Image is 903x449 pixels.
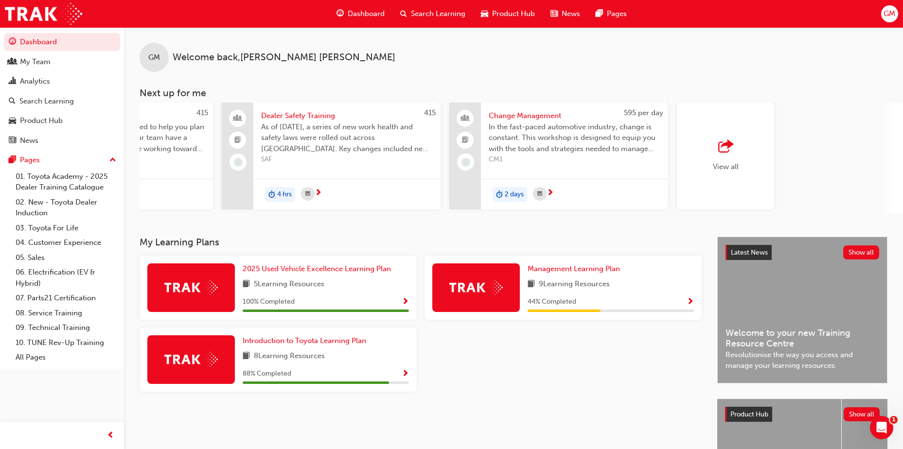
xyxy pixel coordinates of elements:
div: News [20,135,38,146]
span: 44 % Completed [528,296,576,308]
span: 595 per day [624,108,663,117]
span: prev-icon [107,430,114,442]
a: 05. Sales [12,250,120,265]
div: We typically reply in a few hours [20,149,162,159]
a: Latest NewsShow allWelcome to your new Training Resource CentreRevolutionise the way you access a... [717,237,887,383]
span: GM [148,52,160,63]
button: GM [881,5,898,22]
a: All Pages [12,350,120,365]
span: pages-icon [9,156,16,165]
div: Pages [20,155,40,166]
span: news-icon [9,137,16,145]
div: Search Learning [19,96,74,107]
span: Latest News [731,248,768,257]
button: Pages [4,151,120,169]
span: 2 days [505,189,524,200]
span: View all [713,162,739,171]
button: Show Progress [687,296,694,308]
p: How can we help? [19,102,175,119]
span: Welcome back , [PERSON_NAME] [PERSON_NAME] [173,52,395,63]
span: search-icon [400,8,407,20]
button: Show Progress [402,296,409,308]
img: Trak [449,280,503,295]
a: 08. Service Training [12,306,120,321]
span: 5 Learning Resources [254,278,324,291]
span: duration-icon [496,188,503,201]
span: search-icon [9,97,16,106]
span: next-icon [315,189,322,198]
iframe: Intercom live chat [870,416,893,439]
span: Welcome to your new Training Resource Centre [726,328,879,349]
span: 9 Learning Resources [539,278,610,291]
a: 09. Technical Training [12,320,120,335]
span: GM [884,8,895,19]
div: Profile image for Trak [132,16,152,35]
span: calendar-icon [305,188,310,200]
a: 03. Toyota For Life [12,221,120,236]
span: 8 Learning Resources [254,350,325,363]
a: search-iconSearch Learning [392,4,473,24]
div: Product Hub [20,115,63,126]
span: SAF [261,154,433,165]
span: Home [21,328,43,334]
span: Product Hub [730,410,768,418]
span: Introduction to Toyota Learning Plan [243,336,366,345]
span: CM1 [489,154,660,165]
span: 415 [424,108,436,117]
span: car-icon [481,8,488,20]
span: booktick-icon [234,134,241,147]
span: outbound-icon [718,140,733,154]
a: 07. Parts21 Certification [12,291,120,306]
a: 2025 Used Vehicle Excellence Learning Plan [243,263,395,275]
a: guage-iconDashboard [329,4,392,24]
span: Change Management [489,110,660,121]
a: Management Learning Plan [528,263,624,275]
a: Dashboard [4,33,120,51]
button: Show all [844,407,880,421]
a: pages-iconPages [588,4,635,24]
span: Pages [607,8,627,19]
button: DashboardMy TeamAnalyticsSearch LearningProduct HubNews [4,31,120,151]
span: Show Progress [402,370,409,379]
span: 100 % Completed [243,296,295,308]
a: 02. New - Toyota Dealer Induction [12,195,120,221]
span: people-icon [234,112,241,125]
span: learningRecordVerb_NONE-icon [461,158,470,167]
a: Product Hub [4,112,120,130]
span: Tickets [150,328,174,334]
a: 595 per dayChange ManagementIn the fast-paced automotive industry, change is constant. This works... [449,103,668,209]
span: Show Progress [402,298,409,307]
a: My Team [4,53,120,71]
img: Trak [5,3,82,25]
span: As of [DATE], a series of new work health and safety laws were rolled out across [GEOGRAPHIC_DATA... [261,121,433,155]
span: Product Hub [492,8,535,19]
span: Revolutionise the way you access and manage your learning resources. [726,349,879,371]
span: 415 [196,108,208,117]
a: News [4,132,120,150]
div: Send us a message [20,139,162,149]
h3: Next up for me [124,87,903,99]
span: up-icon [109,154,116,167]
span: 88 % Completed [243,368,291,380]
button: Messages [65,303,129,342]
a: news-iconNews [543,4,588,24]
span: chart-icon [9,77,16,86]
a: Search Learning [4,92,120,110]
span: car-icon [9,117,16,125]
img: Trak [164,352,218,367]
span: duration-icon [268,188,275,201]
div: My Team [20,56,51,68]
span: calendar-icon [537,188,542,200]
span: Dashboard [348,8,385,19]
a: Latest NewsShow all [726,245,879,260]
span: Search Learning [411,8,465,19]
a: Introduction to Toyota Learning Plan [243,335,370,346]
img: logo [19,18,68,34]
span: booktick-icon [462,134,469,147]
span: next-icon [547,189,554,198]
span: book-icon [243,350,250,363]
span: learningRecordVerb_NONE-icon [234,158,243,167]
span: In the fast-paced automotive industry, change is constant. This workshop is designed to equip you... [489,121,660,155]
